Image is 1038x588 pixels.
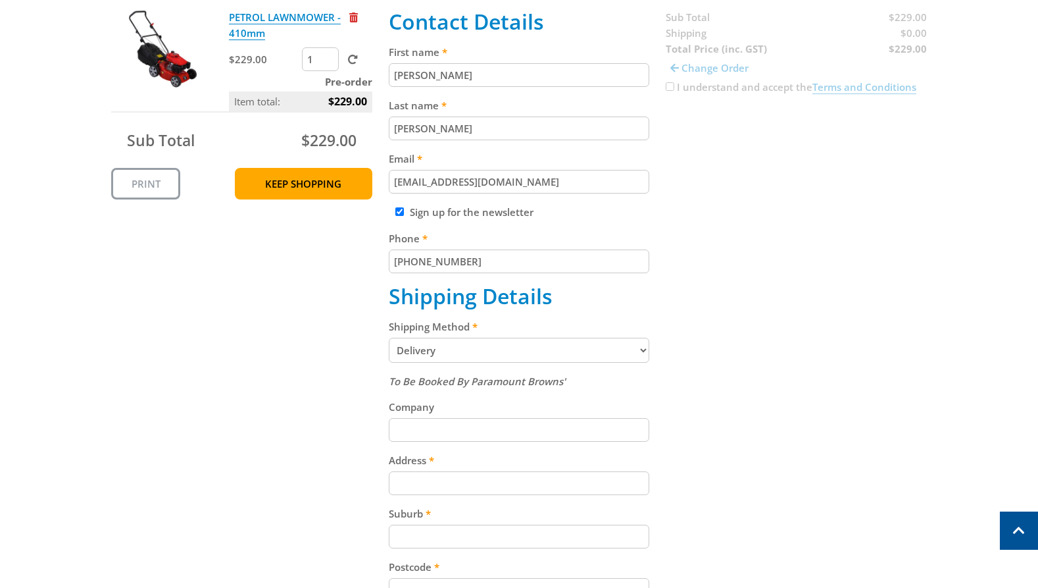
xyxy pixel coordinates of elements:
[389,506,650,521] label: Suburb
[389,399,650,415] label: Company
[229,92,372,111] p: Item total:
[229,74,372,90] p: Pre-order
[389,9,650,34] h2: Contact Details
[389,230,650,246] label: Phone
[127,130,195,151] span: Sub Total
[301,130,357,151] span: $229.00
[389,375,566,388] em: To Be Booked By Paramount Browns'
[410,205,533,219] label: Sign up for the newsletter
[389,151,650,167] label: Email
[389,97,650,113] label: Last name
[111,168,180,200] a: Print
[389,63,650,87] input: Please enter your first name.
[389,319,650,334] label: Shipping Method
[389,44,650,60] label: First name
[389,452,650,468] label: Address
[389,559,650,575] label: Postcode
[235,168,372,200] a: Keep Shopping
[229,51,299,67] p: $229.00
[389,284,650,309] h2: Shipping Details
[389,525,650,548] input: Please enter your suburb.
[229,11,341,40] a: PETROL LAWNMOWER - 410mm
[389,250,650,273] input: Please enter your telephone number.
[124,9,203,88] img: PETROL LAWNMOWER - 410mm
[328,92,367,111] span: $229.00
[389,170,650,194] input: Please enter your email address.
[349,11,358,24] a: Remove from cart
[389,338,650,363] select: Please select a shipping method.
[389,471,650,495] input: Please enter your address.
[389,117,650,140] input: Please enter your last name.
